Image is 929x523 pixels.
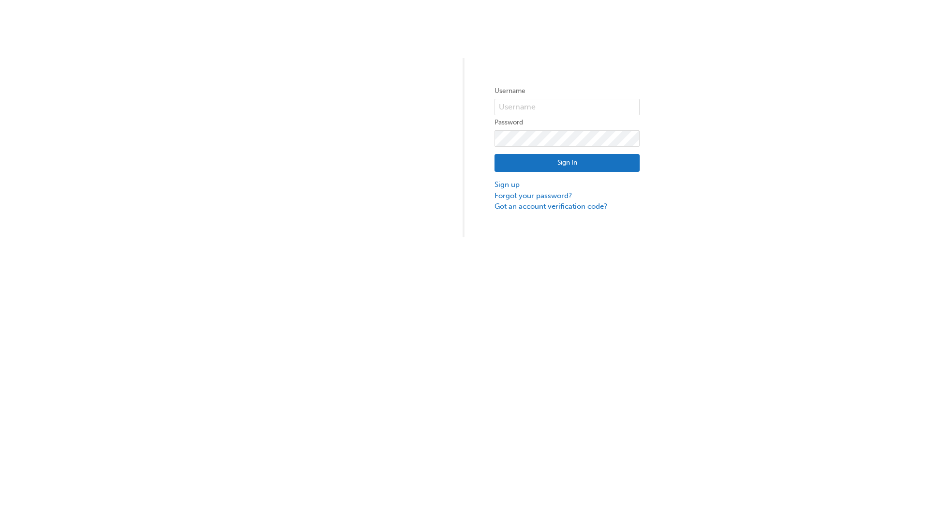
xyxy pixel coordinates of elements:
[494,201,640,212] a: Got an account verification code?
[494,85,640,97] label: Username
[494,154,640,172] button: Sign In
[494,190,640,201] a: Forgot your password?
[494,99,640,115] input: Username
[494,179,640,190] a: Sign up
[494,117,640,128] label: Password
